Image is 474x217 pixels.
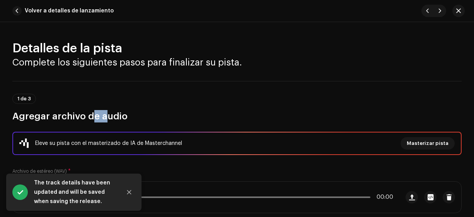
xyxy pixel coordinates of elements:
[12,41,462,56] h2: Detalles de la pista
[407,136,448,151] span: Masterizar pista
[121,184,137,200] button: Close
[12,56,462,69] h3: Complete los siguientes pasos para finalizar su pista.
[373,194,393,200] span: 00:00
[34,178,115,206] div: The track details have been updated and will be saved when saving the release.
[12,110,462,122] h3: Agregar archivo de audio
[401,137,455,150] button: Masterizar pista
[35,139,182,148] div: Eleve su pista con el masterizado de IA de Masterchannel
